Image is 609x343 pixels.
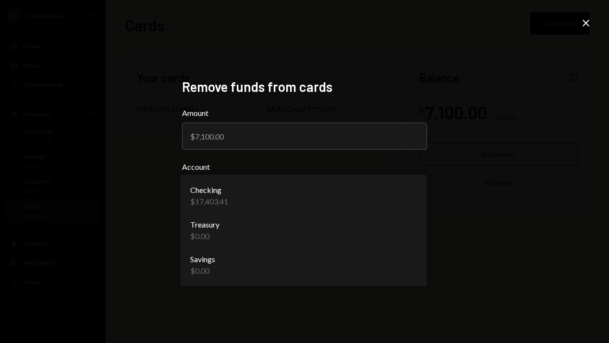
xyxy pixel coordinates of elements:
h2: Remove funds from cards [182,77,427,96]
div: Treasury [190,219,219,230]
div: Checking [190,184,228,196]
div: Savings [190,254,215,265]
input: $7,100.00 [182,123,427,150]
label: Amount [182,107,427,119]
div: $0.00 [190,230,219,242]
label: Account [182,161,427,173]
div: $0.00 [190,265,215,277]
div: $17,403.41 [190,196,228,207]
